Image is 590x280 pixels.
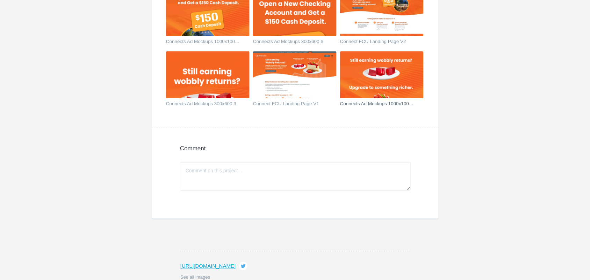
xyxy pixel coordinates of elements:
a: Connects Ad Mockups 300x600 6 [253,39,328,46]
a: Connect FCU Landing Page V2 [340,39,415,46]
a: Tweet [239,262,247,270]
a: See all images [180,274,210,280]
h4: Comment [180,145,411,151]
a: Connects Ad Mockups 1000x1000 3 [340,101,415,108]
img: napkinmarketing_5h83pg_thumb.jpg [253,51,337,98]
a: Connects Ad Mockups 300x600 3 [166,101,241,108]
a: Connect FCU Landing Page V1 [253,101,328,108]
a: [URL][DOMAIN_NAME] [180,263,236,269]
img: napkinmarketing_a0gs3y_thumb.jpg [166,51,250,98]
img: napkinmarketing_47551l_thumb.jpg [340,51,424,98]
a: Connects Ad Mockups 1000x1000 5 [166,39,241,46]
